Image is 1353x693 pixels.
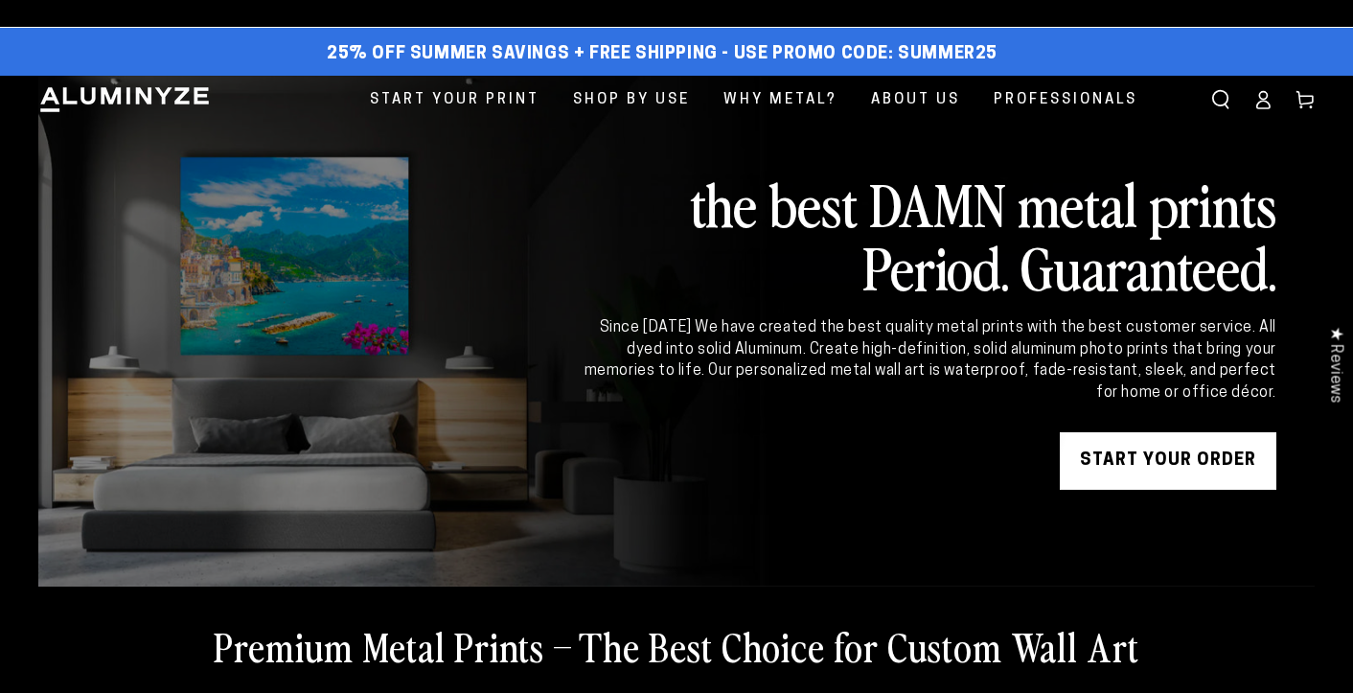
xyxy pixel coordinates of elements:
[979,76,1152,125] a: Professionals
[559,76,704,125] a: Shop By Use
[709,76,852,125] a: Why Metal?
[38,85,211,114] img: Aluminyze
[214,621,1139,671] h2: Premium Metal Prints – The Best Choice for Custom Wall Art
[857,76,975,125] a: About Us
[370,87,539,113] span: Start Your Print
[355,76,554,125] a: Start Your Print
[994,87,1137,113] span: Professionals
[1317,312,1353,418] div: Click to open Judge.me floating reviews tab
[573,87,690,113] span: Shop By Use
[1060,432,1276,490] a: START YOUR Order
[723,87,837,113] span: Why Metal?
[581,172,1276,298] h2: the best DAMN metal prints Period. Guaranteed.
[581,317,1276,404] div: Since [DATE] We have created the best quality metal prints with the best customer service. All dy...
[871,87,960,113] span: About Us
[1200,79,1242,121] summary: Search our site
[327,44,998,65] span: 25% off Summer Savings + Free Shipping - Use Promo Code: SUMMER25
